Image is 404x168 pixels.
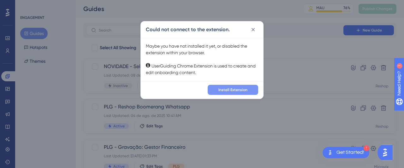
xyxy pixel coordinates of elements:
[377,143,396,162] iframe: UserGuiding AI Assistant Launcher
[336,149,364,156] div: Get Started!
[146,43,258,76] div: Maybe you have not installed it yet, or disabled the extension within your browser. UserGuiding C...
[146,26,230,33] h2: Could not connect to the extension.
[218,87,247,92] span: Install Extension
[44,3,46,8] div: 1
[15,2,39,9] span: Need Help?
[323,147,369,158] div: Open Get Started! checklist, remaining modules: 1
[326,149,334,156] img: launcher-image-alternative-text
[364,145,369,151] div: 1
